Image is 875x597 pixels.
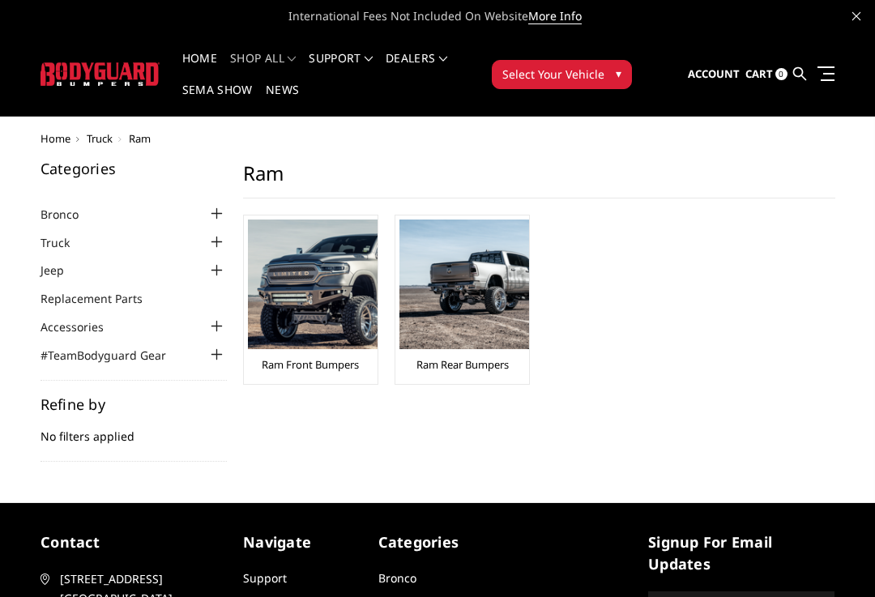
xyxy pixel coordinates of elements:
a: #TeamBodyguard Gear [41,347,186,364]
span: Select Your Vehicle [502,66,604,83]
a: Ram Rear Bumpers [416,357,509,372]
span: 0 [775,68,787,80]
a: Truck [41,234,90,251]
span: Account [688,66,740,81]
img: BODYGUARD BUMPERS [41,62,160,86]
h5: Refine by [41,397,227,412]
a: Bronco [41,206,99,223]
a: Dealers [386,53,447,84]
span: Ram [129,131,151,146]
span: ▾ [616,65,621,82]
h5: Categories [41,161,227,176]
div: No filters applied [41,397,227,462]
iframe: Chat Widget [794,519,875,597]
h5: Categories [378,531,497,553]
a: SEMA Show [182,84,253,116]
a: Ram Front Bumpers [262,357,359,372]
button: Select Your Vehicle [492,60,632,89]
h5: contact [41,531,227,553]
a: Replacement Parts [41,290,163,307]
a: Truck [87,131,113,146]
a: Bronco [378,570,416,586]
a: More Info [528,8,582,24]
a: shop all [230,53,296,84]
a: Home [41,131,70,146]
h5: signup for email updates [648,531,834,575]
h5: Navigate [243,531,362,553]
span: Cart [745,66,773,81]
a: Accessories [41,318,124,335]
a: Support [243,570,287,586]
a: Support [309,53,373,84]
a: News [266,84,299,116]
a: Home [182,53,217,84]
a: Jeep [41,262,84,279]
a: Cart 0 [745,53,787,96]
h1: Ram [243,161,835,198]
a: Account [688,53,740,96]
